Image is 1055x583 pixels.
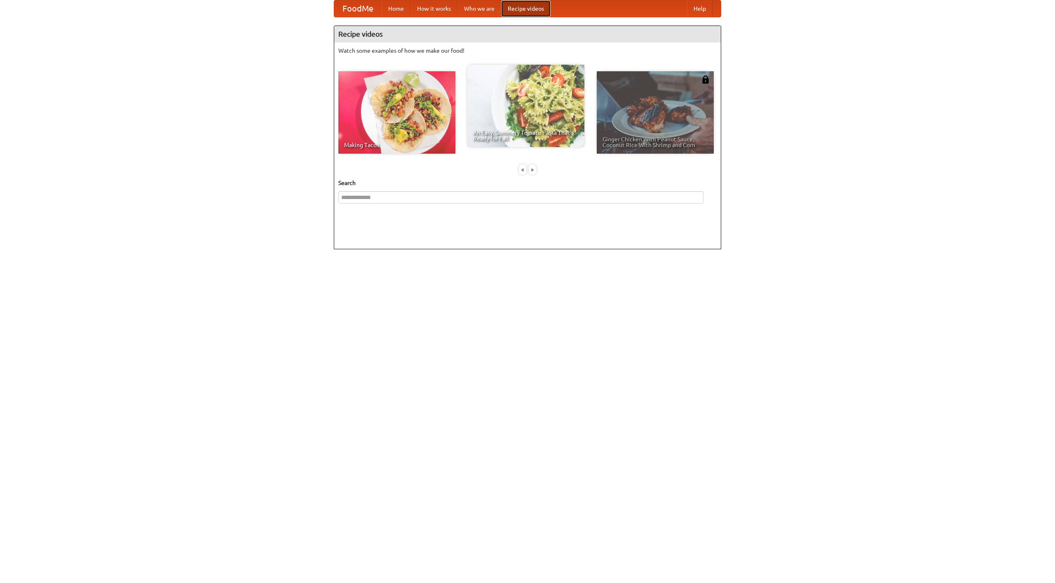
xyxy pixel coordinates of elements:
a: How it works [410,0,457,17]
a: FoodMe [334,0,382,17]
div: « [519,164,526,175]
a: Making Tacos [338,71,455,154]
a: Home [382,0,410,17]
img: 483408.png [701,75,710,84]
h4: Recipe videos [334,26,721,42]
h5: Search [338,179,717,187]
p: Watch some examples of how we make our food! [338,47,717,55]
span: An Easy, Summery Tomato Pasta That's Ready for Fall [473,130,579,141]
div: » [529,164,536,175]
a: Who we are [457,0,501,17]
a: Help [687,0,713,17]
span: Making Tacos [344,142,450,148]
a: Recipe videos [501,0,551,17]
a: An Easy, Summery Tomato Pasta That's Ready for Fall [467,65,584,147]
